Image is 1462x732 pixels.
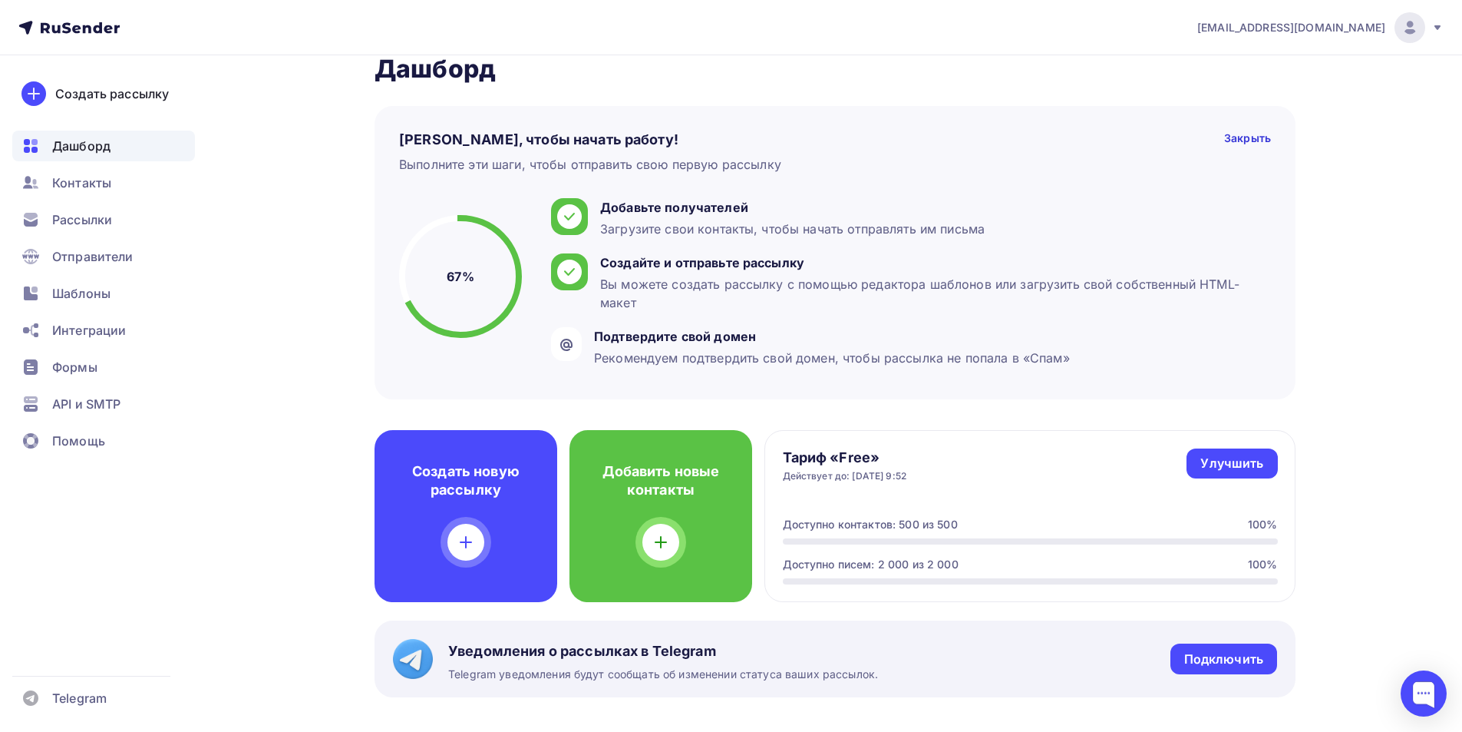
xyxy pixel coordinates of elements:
[375,54,1295,84] h2: Дашборд
[783,470,907,482] div: Действует до: [DATE] 9:52
[448,667,878,682] span: Telegram уведомления будут сообщать об изменении статуса ваших рассылок.
[12,131,195,161] a: Дашборд
[600,275,1263,312] div: Вы можете создать рассылку с помощью редактора шаблонов или загрузить свой собственный HTML-макет
[55,84,169,103] div: Создать рассылку
[52,247,134,266] span: Отправители
[12,352,195,383] a: Формы
[52,358,97,376] span: Формы
[600,220,985,238] div: Загрузите свои контакты, чтобы начать отправлять им письма
[52,137,111,155] span: Дашборд
[1248,517,1278,532] div: 100%
[399,462,533,499] h4: Создать новую рассылку
[52,432,105,450] span: Помощь
[448,642,878,661] span: Уведомления о рассылках в Telegram
[1197,12,1444,43] a: [EMAIL_ADDRESS][DOMAIN_NAME]
[447,267,474,286] h5: 67%
[1200,455,1263,472] div: Улучшить
[600,198,985,217] div: Добавьте получателей
[600,253,1263,272] div: Создайте и отправьте рассылку
[399,155,781,174] div: Выполните эти шаги, чтобы отправить свою первую рассылку
[783,557,959,572] div: Доступно писем: 2 000 из 2 000
[52,689,107,707] span: Telegram
[52,395,120,413] span: API и SMTP
[1224,131,1271,149] div: Закрыть
[594,349,1070,367] div: Рекомендуем подтвердить свой домен, чтобы рассылка не попала в «Спам»
[594,462,728,499] h4: Добавить новые контакты
[1248,557,1278,572] div: 100%
[399,131,678,149] h4: [PERSON_NAME], чтобы начать работу!
[52,210,112,229] span: Рассылки
[1184,651,1263,668] div: Подключить
[12,241,195,272] a: Отправители
[52,174,111,192] span: Контакты
[1197,20,1385,35] span: [EMAIL_ADDRESS][DOMAIN_NAME]
[12,278,195,309] a: Шаблоны
[52,321,126,340] span: Интеграции
[783,517,958,532] div: Доступно контактов: 500 из 500
[783,449,907,467] h4: Тариф «Free»
[12,204,195,235] a: Рассылки
[52,284,111,303] span: Шаблоны
[594,327,1070,346] div: Подтвердите свой домен
[12,167,195,198] a: Контакты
